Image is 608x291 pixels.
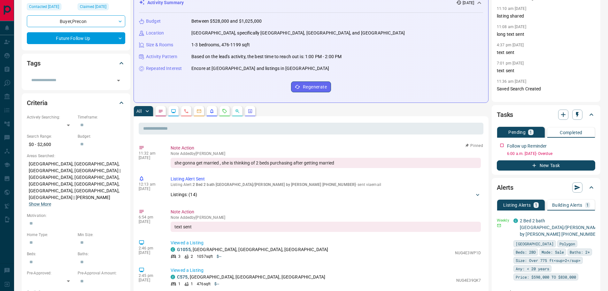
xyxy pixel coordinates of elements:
[78,134,125,139] p: Budget:
[191,65,329,72] p: Encore at [GEOGRAPHIC_DATA] and listings in [GEOGRAPHIC_DATA]
[78,232,125,238] p: Min Size:
[139,278,161,282] p: [DATE]
[497,43,524,47] p: 4:37 pm [DATE]
[171,151,481,156] p: Note Added by [PERSON_NAME]
[27,213,125,218] p: Motivation:
[193,182,356,187] span: 2 Bed 2 bath [GEOGRAPHIC_DATA]/[PERSON_NAME] by [PERSON_NAME] [PHONE_NUMBER]
[516,257,581,264] span: Size: Over 775 ft<sup>2</sup>
[497,13,595,19] p: listing shared
[197,281,211,287] p: 476 sqft
[29,4,59,10] span: Contacted [DATE]
[248,109,253,114] svg: Agent Actions
[178,281,181,287] p: 1
[535,203,537,207] p: 1
[158,109,163,114] svg: Notes
[146,65,182,72] p: Repeated Interest
[191,281,193,287] p: 1
[78,251,125,257] p: Baths:
[177,246,328,253] p: , [GEOGRAPHIC_DATA], [GEOGRAPHIC_DATA], [GEOGRAPHIC_DATA]
[513,218,518,223] div: condos.ca
[171,240,481,246] p: Viewed a Listing
[235,109,240,114] svg: Opportunities
[465,143,483,149] button: Pinned
[27,32,125,44] div: Future Follow Up
[516,249,536,255] span: Beds: 2BD
[291,81,331,92] button: Regenerate
[139,219,161,224] p: [DATE]
[542,249,564,255] span: Mode: Sale
[171,158,481,168] div: she gonna get married , she is thinking of 2 beds purchasing after getting married
[78,3,125,12] div: Wed Oct 18 2023
[146,53,177,60] p: Activity Pattern
[139,182,161,187] p: 12:13 am
[177,247,191,252] a: G1055
[497,6,526,11] p: 11:10 am [DATE]
[177,274,325,280] p: , [GEOGRAPHIC_DATA], [GEOGRAPHIC_DATA], [GEOGRAPHIC_DATA]
[516,241,554,247] span: [GEOGRAPHIC_DATA]
[27,114,74,120] p: Actively Searching:
[139,273,161,278] p: 2:45 pm
[497,182,513,193] h2: Alerts
[497,79,526,84] p: 11:36 am [DATE]
[456,278,481,283] p: NUG4E39QK7
[191,30,405,36] p: [GEOGRAPHIC_DATA], specifically [GEOGRAPHIC_DATA], [GEOGRAPHIC_DATA], and [GEOGRAPHIC_DATA]
[171,247,175,252] div: condos.ca
[191,42,250,48] p: 1-3 bedrooms, 476-1199 sqft
[222,109,227,114] svg: Requests
[27,251,74,257] p: Beds:
[114,76,123,85] button: Open
[171,275,175,279] div: condos.ca
[78,114,125,120] p: Timeframe:
[146,30,164,36] p: Location
[27,139,74,150] p: $0 - $2,600
[171,209,481,215] p: Note Action
[171,267,481,274] p: Viewed a Listing
[497,49,595,56] p: text sent
[27,232,74,238] p: Home Type:
[177,274,188,280] a: C575
[139,156,161,160] p: [DATE]
[139,246,161,250] p: 2:46 pm
[146,18,161,25] p: Budget
[497,25,526,29] p: 11:08 am [DATE]
[497,86,595,139] p: Saved Search Created [PERSON_NAME] setup a Listing Alert for Anushka 2 Bed 2 bath [GEOGRAPHIC_DAT...
[146,42,173,48] p: Size & Rooms
[552,203,582,207] p: Building Alerts
[27,153,125,159] p: Areas Searched:
[196,109,202,114] svg: Emails
[560,130,582,135] p: Completed
[139,187,161,191] p: [DATE]
[171,191,197,198] p: Listings: ( 14 )
[520,218,600,237] a: 2 Bed 2 bath [GEOGRAPHIC_DATA]/[PERSON_NAME] by [PERSON_NAME] [PHONE_NUMBER]
[529,130,532,134] p: 1
[497,67,595,74] p: text sent
[139,250,161,255] p: [DATE]
[139,215,161,219] p: 6:54 pm
[27,95,125,111] div: Criteria
[516,274,576,280] span: Price: $590,000 TO $830,000
[191,18,262,25] p: Between $528,000 and $1,025,000
[455,250,481,256] p: NUG4E3WP1D
[497,31,595,38] p: long text sent
[78,270,125,276] p: Pre-Approval Amount:
[171,176,481,182] p: Listing Alert Sent
[570,249,590,255] span: Baths: 2+
[191,53,342,60] p: Based on the lead's activity, the best time to reach out is: 1:00 PM - 2:00 PM
[503,203,531,207] p: Listing Alerts
[197,254,213,259] p: 1057 sqft
[136,109,142,113] p: All
[171,109,176,114] svg: Lead Browsing Activity
[184,109,189,114] svg: Calls
[27,270,74,276] p: Pre-Approved:
[27,3,74,12] div: Tue Jul 15 2025
[27,98,48,108] h2: Criteria
[171,189,481,201] div: Listings: (14)
[497,223,501,228] svg: Email
[29,201,51,208] button: Show More
[27,159,125,210] p: [GEOGRAPHIC_DATA], [GEOGRAPHIC_DATA], [GEOGRAPHIC_DATA], [GEOGRAPHIC_DATA] | [GEOGRAPHIC_DATA], [...
[171,222,481,232] div: text sent
[497,218,510,223] p: Weekly
[217,254,221,259] p: $--
[171,215,481,220] p: Note Added by [PERSON_NAME]
[507,143,547,149] p: Follow up Reminder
